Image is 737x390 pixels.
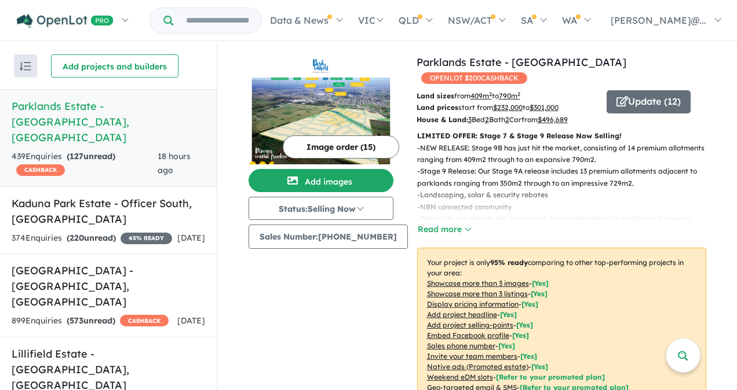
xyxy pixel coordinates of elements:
[176,8,259,33] input: Try estate name, suburb, builder or developer
[249,54,393,164] a: Parklands Estate - Wonthaggi LogoParklands Estate - Wonthaggi
[417,114,598,126] p: Bed Bath Car from
[158,151,191,175] span: 18 hours ago
[417,130,706,142] p: LIMITED OFFER: Stage 7 & Stage 9 Release Now Selling!
[427,373,493,381] u: Weekend eDM slots
[70,233,84,243] span: 220
[417,223,472,236] button: Read more
[417,91,454,100] b: Land sizes
[499,91,520,100] u: 790 m
[517,91,520,97] sup: 2
[417,56,626,69] a: Parklands Estate - [GEOGRAPHIC_DATA]
[20,62,31,71] img: sort.svg
[17,14,114,28] img: Openlot PRO Logo White
[427,362,528,371] u: Native ads (Promoted estate)
[421,72,527,84] span: OPENLOT $ 200 CASHBACK
[283,135,399,159] button: Image order (15)
[417,213,716,237] p: - These lots are close to the future park so very desirable for existing and growing families
[470,91,492,100] u: 409 m
[485,115,489,124] u: 2
[253,59,389,73] img: Parklands Estate - Wonthaggi Logo
[493,103,523,112] u: $ 232,000
[427,321,513,329] u: Add project selling-points
[492,91,520,100] span: to
[12,98,205,145] h5: Parklands Estate - [GEOGRAPHIC_DATA] , [GEOGRAPHIC_DATA]
[490,258,528,267] b: 95 % ready
[531,362,548,371] span: [Yes]
[249,225,408,249] button: Sales Number:[PHONE_NUMBER]
[427,289,528,298] u: Showcase more than 3 listings
[417,115,468,124] b: House & Land:
[120,315,169,326] span: CASHBACK
[531,289,548,298] span: [ Yes ]
[516,321,533,329] span: [ Yes ]
[67,315,115,326] strong: ( unread)
[512,331,529,340] span: [ Yes ]
[417,165,716,189] p: - Stage 9 Release: Our Stage 9A release includes 13 premium allotments adjacent to parklands rang...
[70,315,83,326] span: 573
[67,233,116,243] strong: ( unread)
[417,189,716,201] p: - Landscaping, solar & security rebates
[51,54,178,78] button: Add projects and builders
[70,151,83,161] span: 127
[12,196,205,227] h5: Kaduna Park Estate - Officer South , [GEOGRAPHIC_DATA]
[607,90,691,113] button: Update (12)
[427,341,495,350] u: Sales phone number
[496,373,605,381] span: [Refer to your promoted plan]
[417,142,716,166] p: - NEW RELEASE: Stage 9B has just hit the market, consisting of 14 premium allotments ranging from...
[417,103,458,112] b: Land prices
[427,310,497,319] u: Add project headline
[249,169,393,192] button: Add images
[177,315,205,326] span: [DATE]
[249,197,393,220] button: Status:Selling Now
[12,263,205,310] h5: [GEOGRAPHIC_DATA] - [GEOGRAPHIC_DATA] , [GEOGRAPHIC_DATA]
[417,201,716,213] p: - NBN connected community
[16,164,65,176] span: CASHBACK
[521,300,538,308] span: [ Yes ]
[417,102,598,113] p: start from
[12,314,169,328] div: 899 Enquir ies
[12,150,158,178] div: 439 Enquir ies
[468,115,472,124] u: 3
[427,352,517,360] u: Invite your team members
[427,300,519,308] u: Display pricing information
[520,352,537,360] span: [ Yes ]
[177,233,205,243] span: [DATE]
[121,233,172,244] span: 45 % READY
[500,310,517,319] span: [ Yes ]
[530,103,559,112] u: $ 301,000
[427,331,509,340] u: Embed Facebook profile
[611,14,706,26] span: [PERSON_NAME]@...
[532,279,549,288] span: [ Yes ]
[523,103,559,112] span: to
[249,78,393,164] img: Parklands Estate - Wonthaggi
[498,341,515,350] span: [ Yes ]
[67,151,115,161] strong: ( unread)
[489,91,492,97] sup: 2
[505,115,509,124] u: 2
[427,279,529,288] u: Showcase more than 3 images
[12,231,172,245] div: 374 Enquir ies
[417,90,598,102] p: from
[538,115,568,124] u: $ 496,689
